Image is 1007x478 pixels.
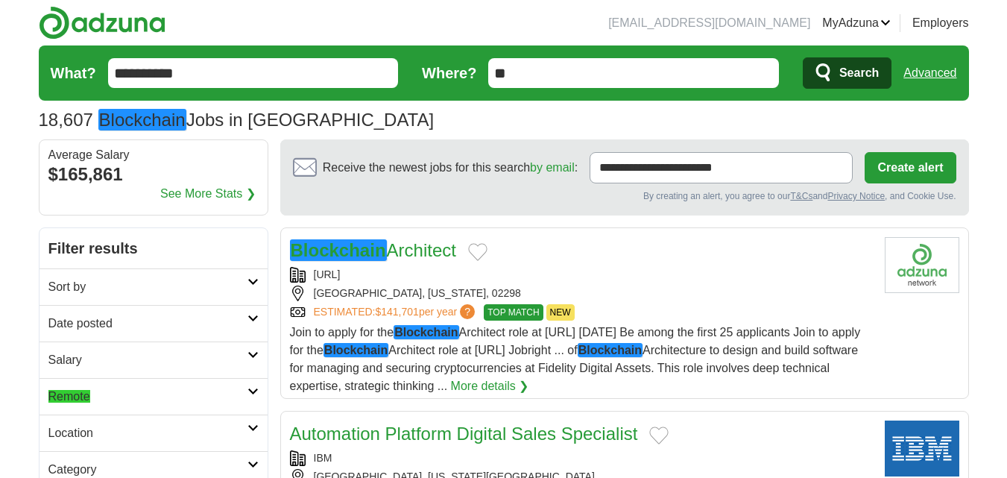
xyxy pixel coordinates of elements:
span: $141,701 [375,306,418,318]
label: Where? [422,62,476,84]
div: Average Salary [48,149,259,161]
h1: Jobs in [GEOGRAPHIC_DATA] [39,110,435,130]
a: Automation Platform Digital Sales Specialist [290,424,638,444]
h2: Location [48,424,247,442]
h2: Filter results [40,228,268,268]
h2: Date posted [48,315,247,333]
img: Adzuna logo [39,6,165,40]
a: IBM [314,452,332,464]
a: Salary [40,342,268,378]
em: Blockchain [394,325,458,339]
em: Blockchain [578,343,643,357]
li: [EMAIL_ADDRESS][DOMAIN_NAME] [608,14,810,32]
button: Search [803,57,891,89]
a: Employers [912,14,969,32]
a: by email [530,161,575,174]
a: MyAdzuna [822,14,891,32]
h2: Salary [48,351,247,369]
em: Blockchain [290,239,387,261]
a: BlockchainArchitect [290,239,456,261]
a: ESTIMATED:$141,701per year? [314,304,479,321]
a: Advanced [903,58,956,88]
img: IBM logo [885,421,959,477]
img: Company logo [885,237,959,293]
span: ? [460,304,475,319]
div: [URL] [290,267,873,283]
span: NEW [546,304,575,321]
div: [GEOGRAPHIC_DATA], [US_STATE], 02298 [290,286,873,301]
label: What? [51,62,96,84]
a: See More Stats ❯ [160,185,256,203]
button: Add to favorite jobs [649,427,669,444]
span: Receive the newest jobs for this search : [323,159,578,177]
em: Blockchain [98,109,186,130]
a: More details ❯ [451,377,529,395]
a: Date posted [40,305,268,342]
a: Remote [40,378,268,415]
em: Remote [48,390,90,403]
button: Create alert [865,152,956,183]
button: Add to favorite jobs [468,243,487,261]
h2: Sort by [48,278,247,296]
div: By creating an alert, you agree to our and , and Cookie Use. [293,189,956,203]
div: $165,861 [48,161,259,188]
a: T&Cs [790,191,812,201]
span: 18,607 [39,107,93,133]
span: TOP MATCH [484,304,543,321]
em: Blockchain [323,343,388,357]
a: Sort by [40,268,268,305]
a: Privacy Notice [827,191,885,201]
span: Search [839,58,879,88]
a: Location [40,415,268,451]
